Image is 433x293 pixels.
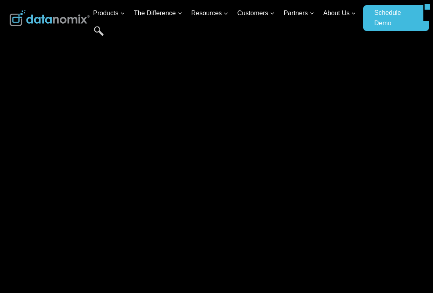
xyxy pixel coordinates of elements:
a: Search [94,26,104,44]
img: Datanomix [10,10,90,26]
span: Resources [191,8,228,18]
span: Products [93,8,125,18]
span: The Difference [134,8,182,18]
span: Customers [237,8,275,18]
a: Schedule Demo [363,5,423,31]
span: Partners [283,8,314,18]
span: About Us [323,8,356,18]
